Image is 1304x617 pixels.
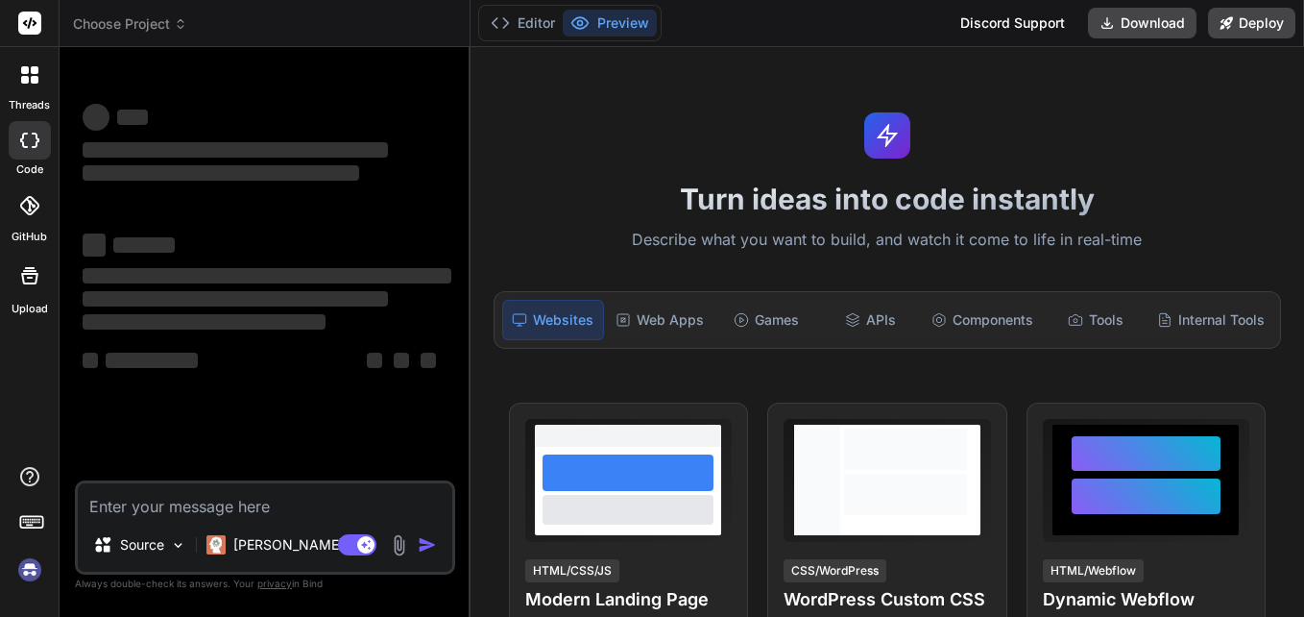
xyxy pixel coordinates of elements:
label: Upload [12,301,48,317]
span: ‌ [394,353,409,368]
label: threads [9,97,50,113]
span: ‌ [83,268,451,284]
span: ‌ [117,110,148,125]
img: Claude 4 Sonnet [206,535,226,555]
span: ‌ [83,142,388,158]
img: attachment [388,534,410,556]
h4: WordPress Custom CSS [784,586,990,613]
div: Web Apps [608,300,712,340]
div: Components [924,300,1041,340]
div: HTML/Webflow [1043,559,1144,582]
span: ‌ [421,353,436,368]
span: ‌ [83,165,359,181]
h4: Modern Landing Page [525,586,732,613]
span: ‌ [83,104,109,131]
span: ‌ [83,314,326,330]
p: Source [120,535,164,555]
p: [PERSON_NAME] 4 S.. [233,535,376,555]
span: ‌ [83,291,388,307]
span: Choose Project [73,14,187,34]
div: Websites [502,300,605,340]
span: privacy [257,578,292,589]
div: Games [715,300,816,340]
label: code [16,161,43,178]
div: CSS/WordPress [784,559,886,582]
h1: Turn ideas into code instantly [482,182,1292,216]
img: signin [13,554,46,586]
button: Download [1088,8,1196,38]
button: Editor [483,10,563,37]
span: ‌ [367,353,382,368]
p: Describe what you want to build, and watch it come to life in real-time [482,228,1292,253]
img: Pick Models [170,537,186,554]
button: Preview [563,10,657,37]
span: ‌ [83,234,106,257]
p: Always double-check its answers. Your in Bind [75,575,455,593]
button: Deploy [1208,8,1295,38]
div: APIs [820,300,921,340]
span: ‌ [83,353,98,368]
img: icon [418,535,437,555]
label: GitHub [12,229,47,245]
span: ‌ [113,237,175,253]
span: ‌ [106,353,198,368]
div: HTML/CSS/JS [525,559,619,582]
div: Tools [1045,300,1146,340]
div: Internal Tools [1149,300,1272,340]
div: Discord Support [949,8,1076,38]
